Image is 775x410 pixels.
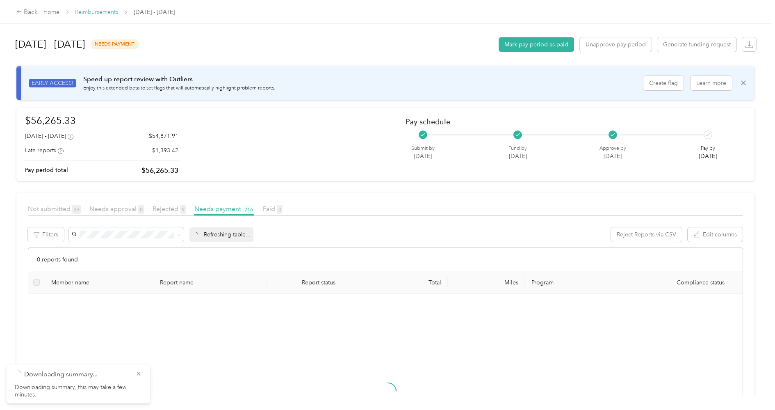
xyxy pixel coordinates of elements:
h1: [DATE] - [DATE] [15,34,85,54]
p: Approve by [599,145,626,152]
h2: Pay schedule [406,117,732,126]
button: Filters [28,227,64,242]
span: 9 [180,205,186,214]
div: Member name [51,279,146,286]
th: Member name [45,271,153,294]
a: Reimbursements [75,9,118,16]
p: Downloading summary... [24,369,129,380]
p: Pay period total [25,166,68,174]
div: 0 reports found [28,248,743,271]
span: Paid [263,205,283,213]
th: Program [525,271,654,294]
span: Rejected [153,205,186,213]
span: needs payment [91,39,139,49]
button: Learn more [691,76,732,90]
span: Compliance status [661,279,741,286]
span: Generate funding request [663,40,731,49]
div: [DATE] - [DATE] [25,132,73,140]
div: Total [377,279,441,286]
div: Back [16,7,38,17]
button: Edit columns [688,227,743,242]
span: EARLY ACCESS! [29,79,76,87]
span: [DATE] - [DATE] [134,8,175,16]
iframe: Everlance-gr Chat Button Frame [729,364,775,410]
button: Create flag [643,76,684,90]
span: Not submitted [28,205,81,213]
p: [DATE] [508,152,527,160]
span: Needs payment [194,205,254,213]
p: Submit by [411,145,435,152]
p: Enjoy this extended beta to set flags that will automatically highlight problem reports. [83,85,275,92]
button: Mark pay period as paid [499,37,574,52]
a: Home [43,9,59,16]
p: [DATE] [699,152,717,160]
th: Report name [153,271,267,294]
p: Fund by [508,145,527,152]
p: Speed up report review with Outliers [83,74,275,85]
p: Pay by [699,145,717,152]
h1: $56,265.33 [25,113,178,128]
p: Downloading summary, this may take a few minutes. [15,384,142,399]
button: Generate funding request [657,37,736,52]
span: 216 [243,205,254,214]
div: Late reports [25,146,64,155]
span: Report status [274,279,364,286]
span: 0 [277,205,283,214]
span: 33 [72,205,81,214]
p: $56,265.33 [141,165,178,176]
button: Reject Reports via CSV [611,227,682,242]
div: Refreshing table... [189,227,253,242]
div: Miles [454,279,519,286]
p: $1,393.42 [152,146,178,155]
button: Unapprove pay period [580,37,652,52]
p: [DATE] [411,152,435,160]
span: 0 [138,205,144,214]
p: [DATE] [599,152,626,160]
p: $54,871.91 [149,132,178,140]
span: Needs approval [89,205,144,213]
